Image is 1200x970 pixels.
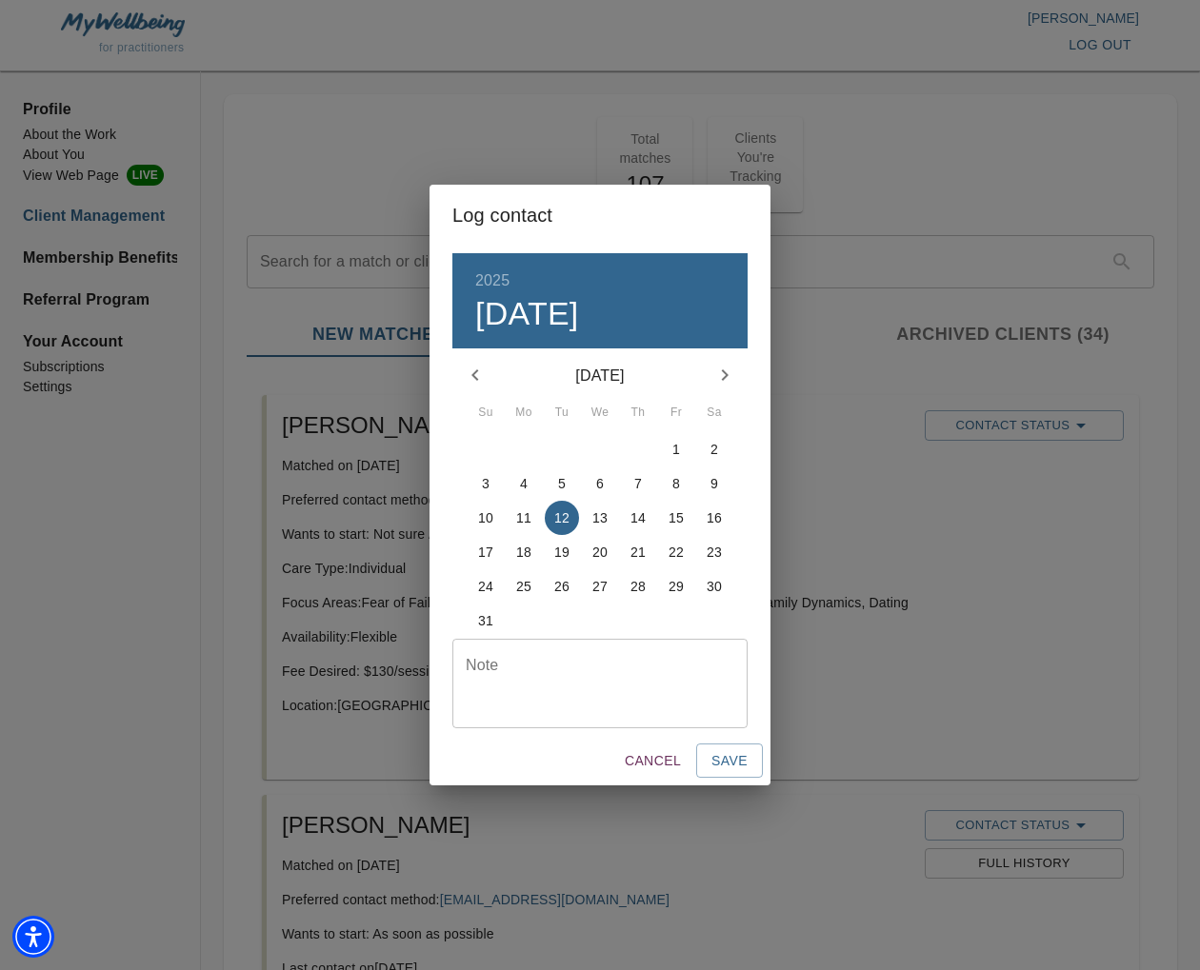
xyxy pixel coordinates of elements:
button: 2025 [475,267,510,294]
span: Tu [545,404,579,423]
button: 5 [545,466,579,501]
p: 11 [516,508,531,527]
button: 7 [621,466,655,501]
p: 14 [630,508,646,527]
button: 22 [659,535,693,569]
button: 6 [583,466,617,501]
p: 22 [669,543,684,562]
button: 29 [659,569,693,604]
p: 18 [516,543,531,562]
p: 1 [672,440,680,459]
p: 9 [710,474,718,493]
button: 31 [469,604,503,638]
button: [DATE] [475,294,579,334]
span: We [583,404,617,423]
button: 25 [507,569,541,604]
button: 3 [469,466,503,501]
button: 26 [545,569,579,604]
button: 16 [697,501,731,535]
button: 14 [621,501,655,535]
p: 4 [520,474,528,493]
button: 1 [659,432,693,466]
button: 17 [469,535,503,569]
button: 4 [507,466,541,501]
p: 15 [669,508,684,527]
p: 13 [592,508,608,527]
button: 30 [697,569,731,604]
p: 17 [478,543,493,562]
p: 5 [558,474,566,493]
button: 23 [697,535,731,569]
button: 21 [621,535,655,569]
p: 21 [630,543,646,562]
button: 8 [659,466,693,501]
p: 3 [482,474,490,493]
span: Th [621,404,655,423]
p: 30 [707,577,722,596]
button: 11 [507,501,541,535]
span: Sa [697,404,731,423]
button: 2 [697,432,731,466]
p: [DATE] [498,365,702,387]
p: 12 [554,508,570,527]
button: 12 [545,501,579,535]
p: 6 [596,474,604,493]
button: 15 [659,501,693,535]
span: Cancel [625,749,681,773]
p: 29 [669,577,684,596]
p: 19 [554,543,570,562]
span: Mo [507,404,541,423]
p: 25 [516,577,531,596]
button: Save [696,743,763,779]
button: Cancel [617,743,689,779]
p: 31 [478,611,493,630]
span: Su [469,404,503,423]
p: 24 [478,577,493,596]
p: 23 [707,543,722,562]
p: 8 [672,474,680,493]
p: 20 [592,543,608,562]
h2: Log contact [452,200,748,230]
button: 19 [545,535,579,569]
span: Save [711,749,748,773]
button: 9 [697,466,731,501]
button: 20 [583,535,617,569]
p: 7 [634,474,642,493]
button: 10 [469,501,503,535]
div: Accessibility Menu [12,916,54,958]
p: 16 [707,508,722,527]
button: 24 [469,569,503,604]
button: 18 [507,535,541,569]
button: 27 [583,569,617,604]
button: 28 [621,569,655,604]
p: 10 [478,508,493,527]
span: Fr [659,404,693,423]
p: 27 [592,577,608,596]
p: 26 [554,577,570,596]
p: 2 [710,440,718,459]
button: 13 [583,501,617,535]
p: 28 [630,577,646,596]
